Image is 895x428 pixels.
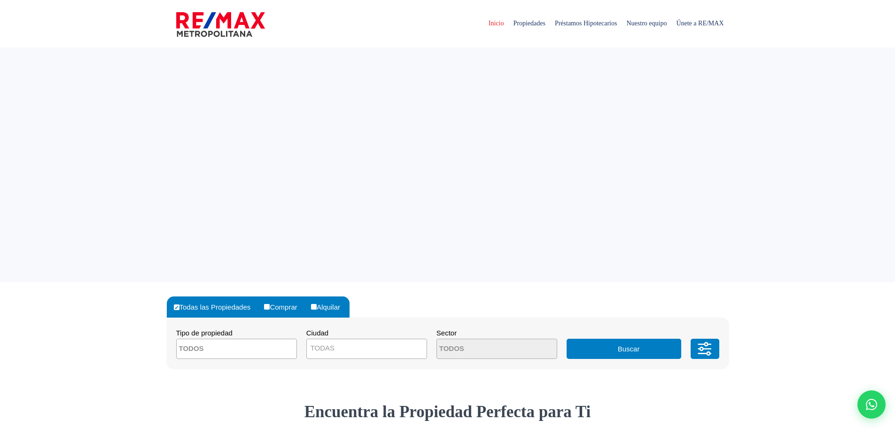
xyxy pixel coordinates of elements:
[304,403,591,421] strong: Encuentra la Propiedad Perfecta para Ti
[311,304,317,310] input: Alquilar
[306,329,329,337] span: Ciudad
[176,10,265,39] img: remax-metropolitana-logo
[176,329,233,337] span: Tipo de propiedad
[262,296,306,318] label: Comprar
[264,304,270,310] input: Comprar
[177,339,268,359] textarea: Search
[484,9,509,38] span: Inicio
[567,339,681,359] button: Buscar
[171,296,260,318] label: Todas las Propiedades
[306,339,427,359] span: TODAS
[309,296,350,318] label: Alquilar
[508,9,550,38] span: Propiedades
[671,9,728,38] span: Únete a RE/MAX
[311,344,335,352] span: TODAS
[550,9,622,38] span: Préstamos Hipotecarios
[436,329,457,337] span: Sector
[622,9,671,38] span: Nuestro equipo
[437,339,528,359] textarea: Search
[307,342,427,355] span: TODAS
[174,304,179,310] input: Todas las Propiedades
